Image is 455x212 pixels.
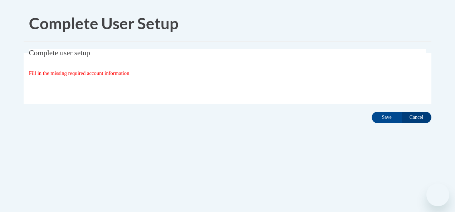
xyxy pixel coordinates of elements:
[426,183,449,206] iframe: Button to launch messaging window
[29,49,90,57] span: Complete user setup
[372,112,402,123] input: Save
[29,14,178,32] span: Complete User Setup
[401,112,431,123] input: Cancel
[29,70,129,76] span: Fill in the missing required account information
